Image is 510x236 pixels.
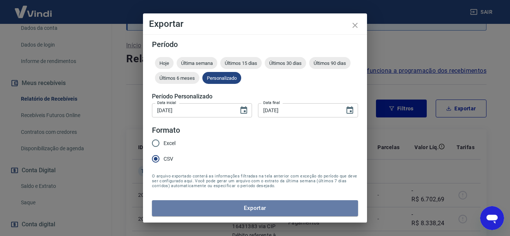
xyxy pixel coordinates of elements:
[265,60,306,66] span: Últimos 30 dias
[152,93,358,100] h5: Período Personalizado
[155,72,199,84] div: Últimos 6 meses
[164,139,175,147] span: Excel
[152,103,233,117] input: DD/MM/YYYY
[177,57,217,69] div: Última semana
[309,57,351,69] div: Últimos 90 dias
[177,60,217,66] span: Última semana
[152,125,180,136] legend: Formato
[149,19,361,28] h4: Exportar
[164,155,173,163] span: CSV
[236,103,251,118] button: Choose date, selected date is 22 de set de 2025
[155,75,199,81] span: Últimos 6 meses
[220,60,262,66] span: Últimos 15 dias
[309,60,351,66] span: Últimos 90 dias
[152,200,358,216] button: Exportar
[152,174,358,188] span: O arquivo exportado conterá as informações filtradas na tela anterior com exceção do período que ...
[480,206,504,230] iframe: Botão para abrir a janela de mensagens
[152,41,358,48] h5: Período
[155,60,174,66] span: Hoje
[265,57,306,69] div: Últimos 30 dias
[202,72,241,84] div: Personalizado
[342,103,357,118] button: Choose date, selected date is 23 de set de 2025
[346,16,364,34] button: close
[220,57,262,69] div: Últimos 15 dias
[157,100,176,106] label: Data inicial
[263,100,280,106] label: Data final
[202,75,241,81] span: Personalizado
[155,57,174,69] div: Hoje
[258,103,339,117] input: DD/MM/YYYY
